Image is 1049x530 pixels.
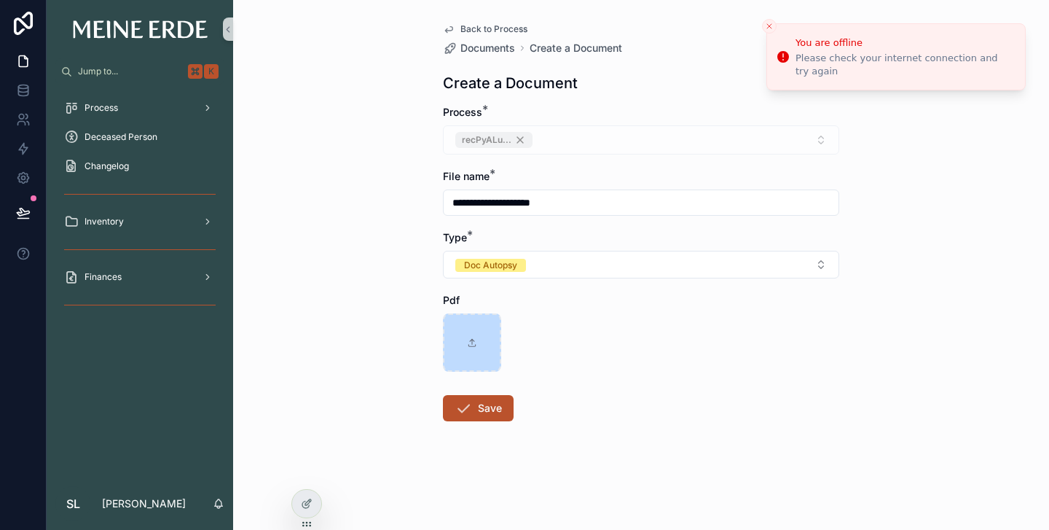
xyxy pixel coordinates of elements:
span: File name [443,170,490,182]
a: Process [55,95,224,121]
iframe: Spotlight [1,70,28,96]
span: Deceased Person [85,131,157,143]
button: Jump to...K [55,58,224,85]
div: Doc Autopsy [464,259,517,272]
button: Save [443,395,514,421]
span: Pdf [443,294,460,306]
img: App logo [73,20,208,39]
div: scrollable content [47,85,233,335]
span: Process [85,102,118,114]
a: Back to Process [443,23,527,35]
div: You are offline [795,36,1013,50]
span: Jump to... [78,66,182,77]
a: Create a Document [530,41,622,55]
h1: Create a Document [443,73,578,93]
button: Select Button [443,251,839,278]
span: K [205,66,217,77]
span: SL [66,495,80,513]
a: Documents [443,41,515,55]
button: Close toast [762,19,777,34]
span: Back to Process [460,23,527,35]
a: Finances [55,264,224,290]
span: Inventory [85,216,124,227]
span: Documents [460,41,515,55]
a: Deceased Person [55,124,224,150]
div: Please check your internet connection and try again [795,52,1013,78]
span: Type [443,231,467,243]
span: Process [443,106,482,118]
span: Changelog [85,160,129,172]
p: [PERSON_NAME] [102,496,186,511]
a: Changelog [55,153,224,179]
a: Inventory [55,209,224,235]
span: Finances [85,271,122,283]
